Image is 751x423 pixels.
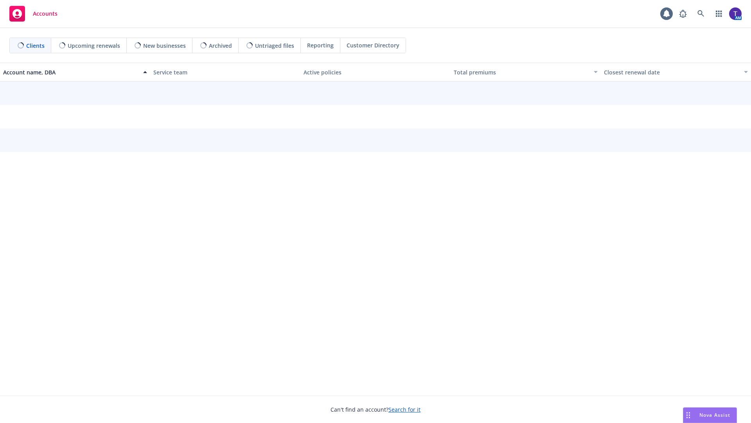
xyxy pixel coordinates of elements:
button: Active policies [300,63,451,81]
span: Nova Assist [699,412,730,418]
img: photo [729,7,742,20]
span: Clients [26,42,45,50]
span: Reporting [307,41,334,49]
span: Upcoming renewals [68,42,120,50]
div: Total premiums [454,68,589,76]
button: Service team [150,63,300,81]
a: Search [693,6,709,22]
div: Closest renewal date [604,68,739,76]
button: Total premiums [451,63,601,81]
button: Nova Assist [683,407,737,423]
a: Switch app [711,6,727,22]
span: Customer Directory [347,41,399,49]
a: Report a Bug [675,6,691,22]
div: Account name, DBA [3,68,138,76]
span: New businesses [143,42,186,50]
span: Untriaged files [255,42,294,50]
div: Drag to move [683,408,693,423]
div: Active policies [304,68,447,76]
span: Archived [209,42,232,50]
button: Closest renewal date [601,63,751,81]
a: Accounts [6,3,61,25]
span: Accounts [33,11,57,17]
a: Search for it [388,406,420,413]
div: Service team [153,68,297,76]
span: Can't find an account? [331,405,420,414]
